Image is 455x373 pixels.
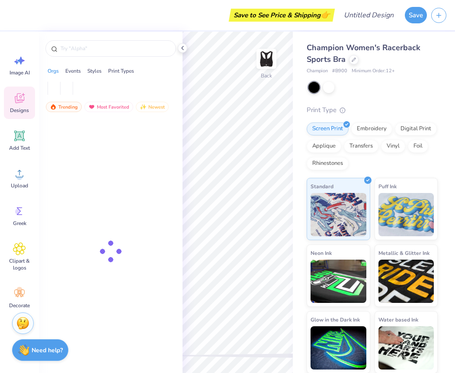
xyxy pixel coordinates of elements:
[307,122,349,135] div: Screen Print
[307,105,438,115] div: Print Type
[332,68,347,75] span: # B900
[258,50,275,68] img: Back
[311,315,360,324] span: Glow in the Dark Ink
[50,104,57,110] img: trending.gif
[5,257,34,271] span: Clipart & logos
[378,326,434,370] img: Water based Ink
[10,69,30,76] span: Image AI
[9,302,30,309] span: Decorate
[261,72,272,80] div: Back
[87,67,102,75] div: Styles
[11,182,28,189] span: Upload
[13,220,26,227] span: Greek
[378,260,434,303] img: Metallic & Glitter Ink
[307,157,349,170] div: Rhinestones
[378,248,429,257] span: Metallic & Glitter Ink
[378,182,397,191] span: Puff Ink
[395,122,437,135] div: Digital Print
[307,140,341,153] div: Applique
[136,102,169,112] div: Newest
[381,140,405,153] div: Vinyl
[140,104,147,110] img: newest.gif
[378,193,434,236] img: Puff Ink
[405,7,427,23] button: Save
[9,145,30,151] span: Add Text
[311,260,366,303] img: Neon Ink
[10,107,29,114] span: Designs
[108,67,134,75] div: Print Types
[65,67,81,75] div: Events
[231,9,333,22] div: Save to See Price & Shipping
[352,68,395,75] span: Minimum Order: 12 +
[32,346,63,354] strong: Need help?
[408,140,428,153] div: Foil
[307,68,328,75] span: Champion
[378,315,418,324] span: Water based Ink
[320,10,330,20] span: 👉
[311,193,366,236] img: Standard
[307,42,420,64] span: Champion Women's Racerback Sports Bra
[60,44,170,53] input: Try "Alpha"
[344,140,378,153] div: Transfers
[337,6,401,24] input: Untitled Design
[311,182,333,191] span: Standard
[46,102,82,112] div: Trending
[311,326,366,370] img: Glow in the Dark Ink
[311,248,332,257] span: Neon Ink
[48,67,59,75] div: Orgs
[351,122,392,135] div: Embroidery
[84,102,133,112] div: Most Favorited
[88,104,95,110] img: most_fav.gif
